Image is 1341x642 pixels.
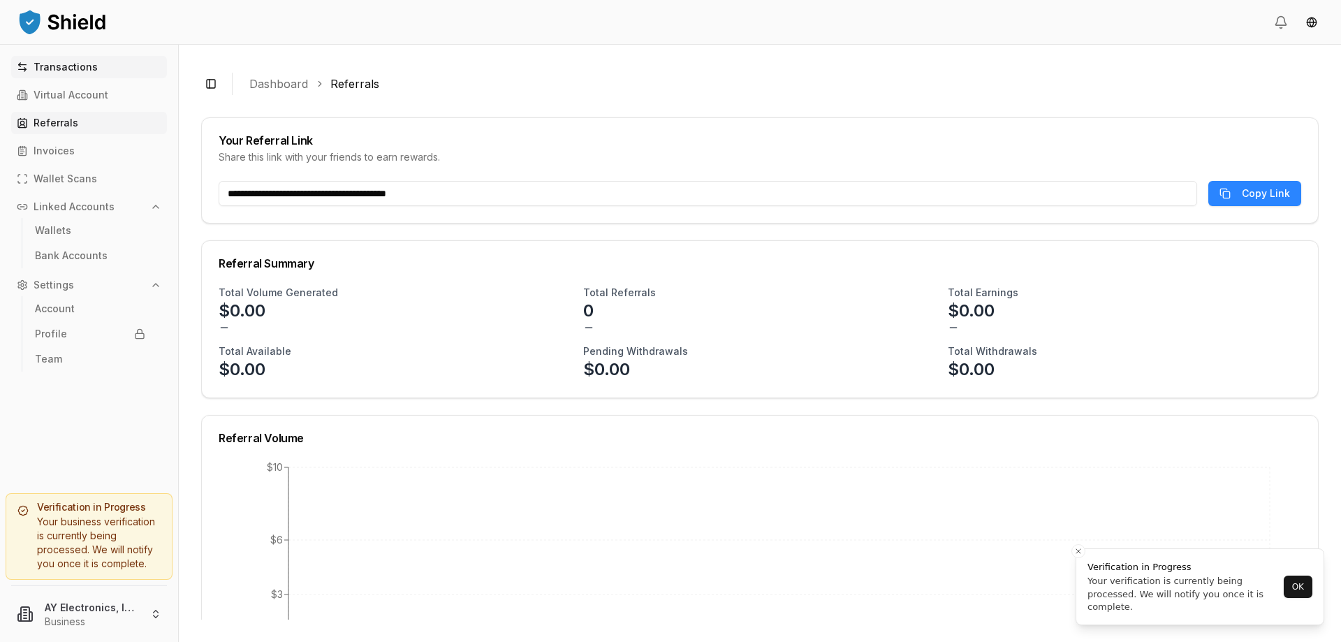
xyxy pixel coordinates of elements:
a: Virtual Account [11,84,167,106]
button: Linked Accounts [11,196,167,218]
a: Profile [29,323,151,345]
a: Bank Accounts [29,245,151,267]
button: Close toast [1071,544,1085,558]
a: Wallets [29,219,151,242]
p: Invoices [34,146,75,156]
a: Account [29,298,151,320]
p: Bank Accounts [35,251,108,261]
span: Copy Link [1242,187,1290,200]
img: ShieldPay Logo [17,8,108,36]
p: Account [35,304,75,314]
div: Share this link with your friends to earn rewards. [219,150,1301,164]
div: Verification in Progress [1087,560,1280,574]
a: Team [29,348,151,370]
tspan: $6 [270,534,283,546]
div: Your verification is currently being processed. We will notify you once it is complete. [1087,575,1280,613]
p: Virtual Account [34,90,108,100]
h3: Total Earnings [948,286,1018,300]
p: Transactions [34,62,98,72]
a: Dashboard [249,75,308,92]
p: $0.00 [948,358,995,381]
button: Settings [11,274,167,296]
div: Referral Summary [219,258,1301,269]
tspan: $10 [267,461,283,473]
p: Team [35,354,62,364]
h3: Total Available [219,344,291,358]
p: 0 [583,300,594,322]
p: $0.00 [583,358,630,381]
div: Your business verification is currently being processed. We will notify you once it is complete. [17,515,161,571]
h5: Verification in Progress [17,502,161,512]
p: AY Electronics, Inc. [45,600,139,615]
p: Linked Accounts [34,202,115,212]
p: $0.00 [219,300,265,322]
a: Referrals [11,112,167,134]
div: Your Referral Link [219,135,1301,146]
div: Referral Volume [219,432,1301,444]
nav: breadcrumb [249,75,1307,92]
p: $0.00 [219,358,265,381]
h3: Total Withdrawals [948,344,1037,358]
a: Wallet Scans [11,168,167,190]
h3: Total Volume Generated [219,286,338,300]
p: $0.00 [948,300,995,322]
a: Invoices [11,140,167,162]
p: Referrals [34,118,78,128]
button: AY Electronics, Inc.Business [6,592,173,636]
button: OK [1284,576,1312,598]
p: Wallet Scans [34,174,97,184]
p: Profile [35,329,67,339]
a: Referrals [330,75,379,92]
p: Wallets [35,226,71,235]
h3: Total Referrals [583,286,656,300]
tspan: $3 [271,588,283,600]
a: Verification in ProgressYour business verification is currently being processed. We will notify y... [6,493,173,580]
a: Transactions [11,56,167,78]
h3: Pending Withdrawals [583,344,688,358]
p: Business [45,615,139,629]
button: Copy Link [1208,181,1301,206]
p: Settings [34,280,74,290]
